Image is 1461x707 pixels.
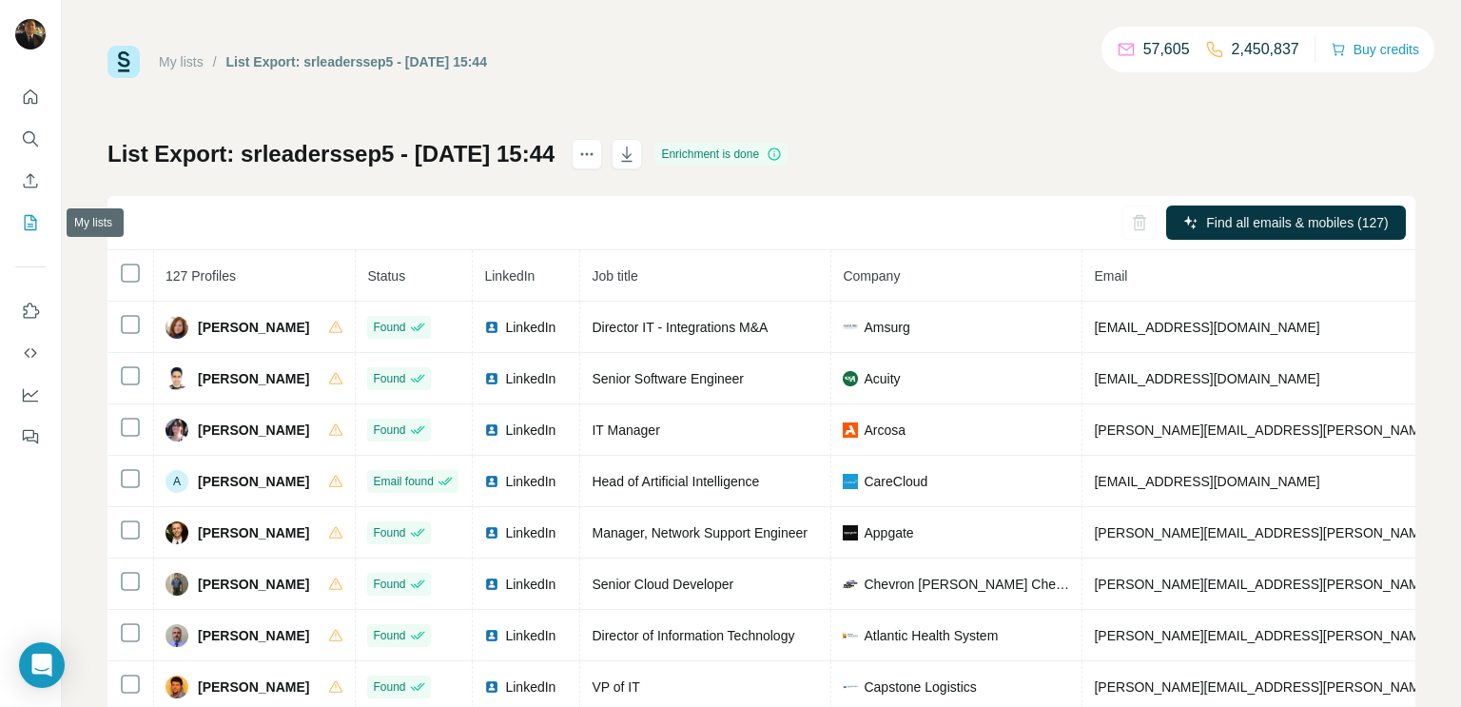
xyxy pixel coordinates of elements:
[843,577,858,592] img: company-logo
[592,679,639,695] span: VP of IT
[159,54,204,69] a: My lists
[592,577,733,592] span: Senior Cloud Developer
[505,421,555,440] span: LinkedIn
[843,628,858,643] img: company-logo
[843,525,858,540] img: company-logo
[15,336,46,370] button: Use Surfe API
[864,421,906,440] span: Arcosa
[592,320,768,335] span: Director IT - Integrations M&A
[484,577,499,592] img: LinkedIn logo
[864,626,998,645] span: Atlantic Health System
[1094,474,1319,489] span: [EMAIL_ADDRESS][DOMAIN_NAME]
[15,19,46,49] img: Avatar
[198,626,309,645] span: [PERSON_NAME]
[505,369,555,388] span: LinkedIn
[864,369,900,388] span: Acuity
[505,318,555,337] span: LinkedIn
[198,523,309,542] span: [PERSON_NAME]
[592,268,637,284] span: Job title
[864,523,913,542] span: Appgate
[15,122,46,156] button: Search
[864,472,927,491] span: CareCloud
[484,628,499,643] img: LinkedIn logo
[1094,371,1319,386] span: [EMAIL_ADDRESS][DOMAIN_NAME]
[198,421,309,440] span: [PERSON_NAME]
[843,268,900,284] span: Company
[484,371,499,386] img: LinkedIn logo
[19,642,65,688] div: Open Intercom Messenger
[843,679,858,695] img: company-logo
[843,422,858,438] img: company-logo
[484,474,499,489] img: LinkedIn logo
[843,474,858,489] img: company-logo
[592,525,807,540] span: Manager, Network Support Engineer
[864,678,976,697] span: Capstone Logistics
[373,627,405,644] span: Found
[864,318,909,337] span: Amsurg
[373,370,405,387] span: Found
[505,472,555,491] span: LinkedIn
[592,422,659,438] span: IT Manager
[166,676,188,698] img: Avatar
[373,422,405,439] span: Found
[15,80,46,114] button: Quick start
[864,575,1070,594] span: Chevron [PERSON_NAME] Chemical Company, LLC
[107,46,140,78] img: Surfe Logo
[367,268,405,284] span: Status
[484,320,499,335] img: LinkedIn logo
[107,139,555,169] h1: List Export: srleaderssep5 - [DATE] 15:44
[226,52,487,71] div: List Export: srleaderssep5 - [DATE] 15:44
[15,420,46,454] button: Feedback
[166,419,188,442] img: Avatar
[1094,320,1319,335] span: [EMAIL_ADDRESS][DOMAIN_NAME]
[15,164,46,198] button: Enrich CSV
[484,679,499,695] img: LinkedIn logo
[15,378,46,412] button: Dashboard
[505,523,555,542] span: LinkedIn
[198,318,309,337] span: [PERSON_NAME]
[198,369,309,388] span: [PERSON_NAME]
[1232,38,1299,61] p: 2,450,837
[373,473,433,490] span: Email found
[505,626,555,645] span: LinkedIn
[166,470,188,493] div: A
[1331,36,1419,63] button: Buy credits
[592,474,759,489] span: Head of Artificial Intelligence
[1166,206,1406,240] button: Find all emails & mobiles (127)
[484,422,499,438] img: LinkedIn logo
[843,320,858,335] img: company-logo
[505,575,555,594] span: LinkedIn
[198,678,309,697] span: [PERSON_NAME]
[198,575,309,594] span: [PERSON_NAME]
[655,143,788,166] div: Enrichment is done
[592,628,794,643] span: Director of Information Technology
[213,52,217,71] li: /
[505,678,555,697] span: LinkedIn
[166,573,188,596] img: Avatar
[373,678,405,696] span: Found
[843,371,858,386] img: company-logo
[1206,213,1388,232] span: Find all emails & mobiles (127)
[373,319,405,336] span: Found
[166,624,188,647] img: Avatar
[166,367,188,390] img: Avatar
[166,316,188,339] img: Avatar
[15,206,46,240] button: My lists
[373,524,405,541] span: Found
[484,268,535,284] span: LinkedIn
[15,294,46,328] button: Use Surfe on LinkedIn
[572,139,602,169] button: actions
[1143,38,1190,61] p: 57,605
[484,525,499,540] img: LinkedIn logo
[166,268,236,284] span: 127 Profiles
[198,472,309,491] span: [PERSON_NAME]
[166,521,188,544] img: Avatar
[592,371,744,386] span: Senior Software Engineer
[373,576,405,593] span: Found
[1094,268,1127,284] span: Email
